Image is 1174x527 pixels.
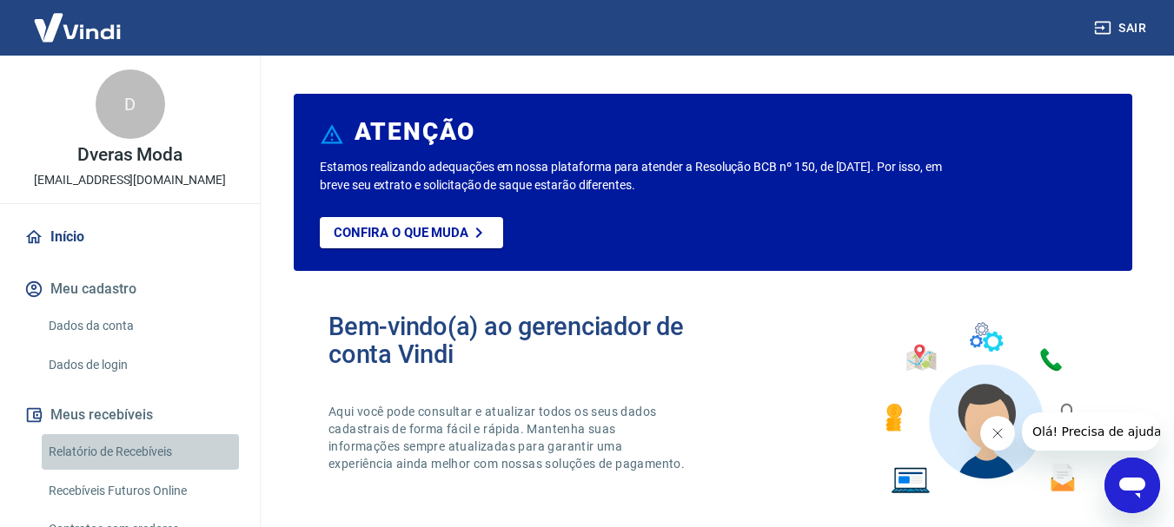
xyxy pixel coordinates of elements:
p: Dveras Moda [77,146,182,164]
a: Relatório de Recebíveis [42,434,239,470]
a: Dados da conta [42,308,239,344]
div: D [96,69,165,139]
iframe: Botão para abrir a janela de mensagens [1104,458,1160,513]
iframe: Fechar mensagem [980,416,1015,451]
a: Início [21,218,239,256]
img: Vindi [21,1,134,54]
img: Imagem de um avatar masculino com diversos icones exemplificando as funcionalidades do gerenciado... [870,313,1098,504]
h6: ATENÇÃO [355,123,475,141]
button: Meus recebíveis [21,396,239,434]
button: Meu cadastro [21,270,239,308]
button: Sair [1091,12,1153,44]
a: Dados de login [42,347,239,383]
p: Confira o que muda [334,225,468,240]
span: Olá! Precisa de ajuda? [10,12,146,26]
p: Aqui você pode consultar e atualizar todos os seus dados cadastrais de forma fácil e rápida. Mant... [328,403,688,472]
p: Estamos realizando adequações em nossa plataforma para atender a Resolução BCB nº 150, de [DATE].... [320,158,949,194]
a: Confira o que muda [320,217,503,248]
iframe: Mensagem da empresa [1022,412,1160,451]
h2: Bem-vindo(a) ao gerenciador de conta Vindi [328,313,713,368]
a: Recebíveis Futuros Online [42,473,239,509]
p: [EMAIL_ADDRESS][DOMAIN_NAME] [34,171,226,189]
